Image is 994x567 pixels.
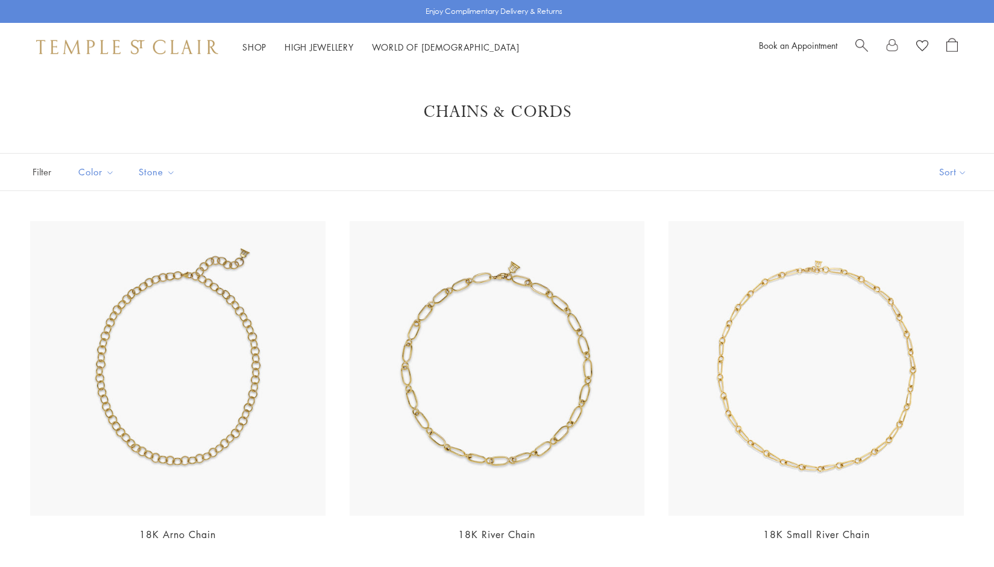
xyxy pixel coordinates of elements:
[242,40,520,55] nav: Main navigation
[916,38,928,56] a: View Wishlist
[912,154,994,190] button: Show sort by
[36,40,218,54] img: Temple St. Clair
[130,158,184,186] button: Stone
[458,528,535,541] a: 18K River Chain
[285,41,354,53] a: High JewelleryHigh Jewellery
[133,164,184,180] span: Stone
[48,101,946,123] h1: Chains & Cords
[69,158,124,186] button: Color
[855,38,868,56] a: Search
[242,41,266,53] a: ShopShop
[30,221,326,516] img: N88810-ARNO18
[763,528,870,541] a: 18K Small River Chain
[350,221,645,516] img: N88891-RIVER18
[759,39,837,51] a: Book an Appointment
[668,221,964,516] img: N88891-SMRIV18
[372,41,520,53] a: World of [DEMOGRAPHIC_DATA]World of [DEMOGRAPHIC_DATA]
[946,38,958,56] a: Open Shopping Bag
[426,5,562,17] p: Enjoy Complimentary Delivery & Returns
[72,164,124,180] span: Color
[139,528,216,541] a: 18K Arno Chain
